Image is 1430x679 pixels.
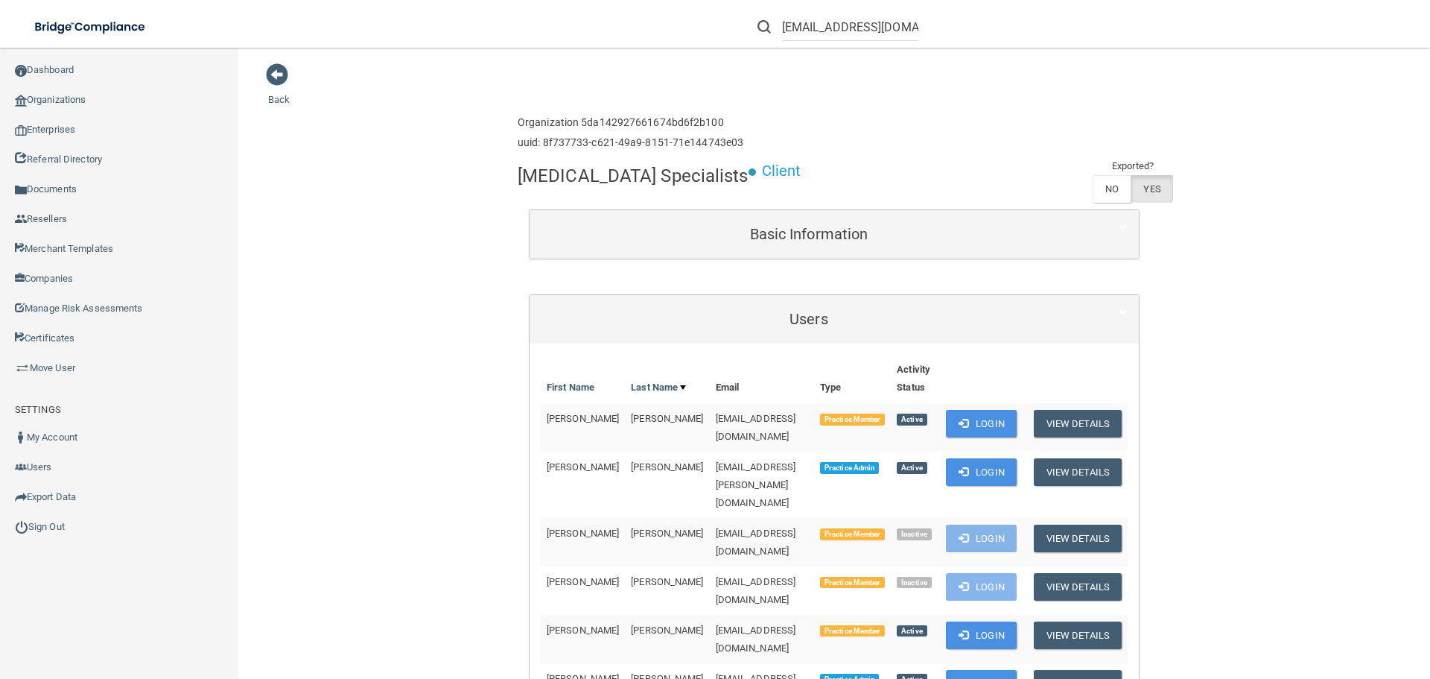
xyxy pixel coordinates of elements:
h4: [MEDICAL_DATA] Specialists [518,166,749,186]
span: [PERSON_NAME] [631,413,703,424]
img: ic-search.3b580494.png [757,20,771,34]
button: Login [946,410,1017,438]
img: enterprise.0d942306.png [15,125,27,136]
img: ic_user_dark.df1a06c3.png [15,432,27,443]
a: Basic Information [541,218,1128,251]
img: briefcase.64adab9b.png [15,361,30,376]
span: [EMAIL_ADDRESS][DOMAIN_NAME] [716,413,796,442]
span: [EMAIL_ADDRESS][DOMAIN_NAME] [716,528,796,557]
span: [EMAIL_ADDRESS][DOMAIN_NAME] [716,576,796,605]
button: Login [946,525,1017,552]
span: [PERSON_NAME] [631,625,703,636]
button: View Details [1034,573,1122,601]
img: icon-export.b9366987.png [15,491,27,503]
span: Practice Member [820,625,885,637]
th: Type [814,355,891,403]
span: Active [897,625,927,637]
img: ic_dashboard_dark.d01f4a41.png [15,65,27,77]
span: [PERSON_NAME] [547,625,619,636]
a: Users [541,303,1128,336]
button: Login [946,573,1017,601]
span: [PERSON_NAME] [547,576,619,587]
label: YES [1131,175,1172,203]
h5: Basic Information [541,226,1077,242]
button: View Details [1034,622,1122,649]
button: View Details [1034,525,1122,552]
span: Inactive [897,528,932,540]
span: [PERSON_NAME] [631,528,703,539]
input: Search [782,13,918,41]
button: Login [946,622,1017,649]
img: icon-users.e205127d.png [15,461,27,473]
button: View Details [1034,458,1122,486]
span: Practice Member [820,414,885,426]
p: Client [762,157,801,185]
span: Practice Admin [820,462,879,474]
span: [PERSON_NAME] [631,461,703,473]
a: First Name [547,379,594,397]
th: Email [710,355,814,403]
span: Active [897,414,927,426]
img: bridge_compliance_login_screen.278c3ca4.svg [22,12,159,42]
img: ic_power_dark.7ecde6b1.png [15,520,28,534]
a: Last Name [631,379,686,397]
label: NO [1093,175,1131,203]
h6: Organization 5da142927661674bd6f2b100 [518,117,743,128]
label: SETTINGS [15,401,61,419]
span: [PERSON_NAME] [547,413,619,424]
span: [EMAIL_ADDRESS][DOMAIN_NAME] [716,625,796,654]
th: Activity Status [891,355,940,403]
span: Practice Member [820,577,885,589]
button: View Details [1034,410,1122,438]
h5: Users [541,311,1077,327]
img: icon-documents.8dae5593.png [15,184,27,196]
img: organization-icon.f8decf85.png [15,95,27,107]
span: [PERSON_NAME] [547,528,619,539]
span: Active [897,462,927,474]
td: Exported? [1093,157,1173,175]
button: Login [946,458,1017,486]
span: [PERSON_NAME] [631,576,703,587]
span: [PERSON_NAME] [547,461,619,473]
h6: uuid: 8f737733-c621-49a9-8151-71e144743e03 [518,137,743,148]
span: Practice Member [820,528,885,540]
a: Back [268,76,290,105]
span: [EMAIL_ADDRESS][PERSON_NAME][DOMAIN_NAME] [716,461,796,508]
span: Inactive [897,577,932,589]
img: ic_reseller.de258add.png [15,213,27,225]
